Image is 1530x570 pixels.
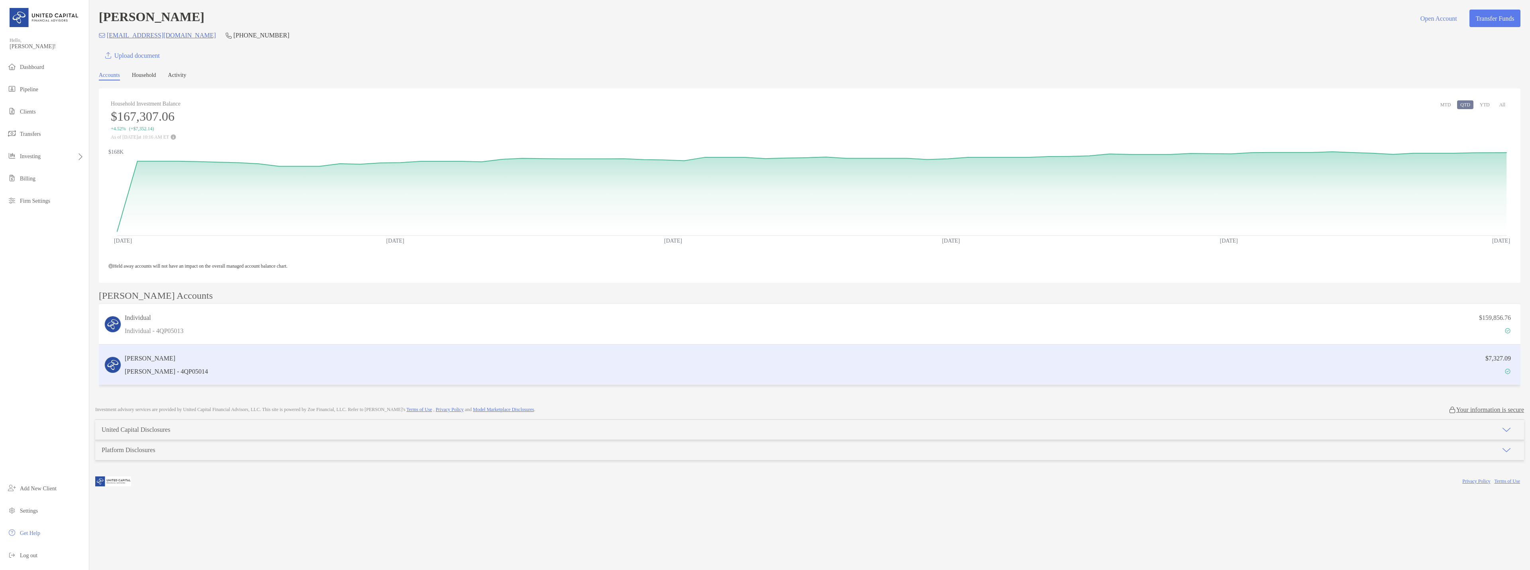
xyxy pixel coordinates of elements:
img: Performance Info [171,134,176,140]
text: [DATE] [942,238,960,244]
div: United Capital Disclosures [102,426,170,433]
p: $7,327.09 [1485,353,1511,363]
img: icon arrow [1502,425,1511,435]
img: logo account [105,316,121,332]
button: YTD [1477,100,1493,109]
p: [PHONE_NUMBER] [233,30,289,40]
a: Accounts [99,72,120,80]
img: clients icon [7,106,17,116]
a: Activity [168,72,186,80]
a: Privacy Policy [435,407,463,412]
img: get-help icon [7,528,17,537]
img: United Capital Logo [10,3,79,32]
span: Held away accounts will not have an impact on the overall managed account balance chart. [108,263,287,269]
text: [DATE] [386,238,404,244]
img: transfers icon [7,129,17,138]
span: Investing [20,153,41,159]
h4: [PERSON_NAME] [99,10,204,27]
p: Your information is secure [1456,406,1524,413]
span: Add New Client [20,486,57,492]
img: Account Status icon [1505,328,1510,333]
span: (+$7,352.14) [129,126,154,132]
text: [DATE] [664,238,682,244]
img: icon arrow [1502,445,1511,455]
img: investing icon [7,151,17,161]
a: Model Marketplace Disclosures [473,407,534,412]
img: add_new_client icon [7,483,17,493]
a: Household [132,72,156,80]
button: Open Account [1414,10,1463,27]
button: All [1496,100,1508,109]
img: Account Status icon [1505,368,1510,374]
img: button icon [105,52,111,59]
a: Upload document [99,47,166,64]
span: Pipeline [20,86,38,92]
img: company logo [95,472,131,490]
span: Get Help [20,530,40,536]
a: Privacy Policy [1462,478,1490,484]
img: Email Icon [99,33,105,38]
h3: [PERSON_NAME] [125,354,208,363]
p: Individual - 4QP05013 [125,326,184,336]
p: [PERSON_NAME] - 4QP05014 [125,366,208,376]
a: Terms of Use [1495,478,1520,484]
span: Settings [20,508,38,514]
text: [DATE] [114,238,132,244]
span: [PERSON_NAME]! [10,43,84,50]
p: $159,856.76 [1479,313,1511,323]
p: [PERSON_NAME] Accounts [99,291,213,301]
img: settings icon [7,505,17,515]
p: [EMAIL_ADDRESS][DOMAIN_NAME] [107,30,216,40]
h4: Household Investment Balance [111,100,186,107]
div: Platform Disclosures [102,447,155,454]
button: QTD [1457,100,1473,109]
span: +4.52% [111,126,126,132]
text: $168K [108,149,124,155]
span: Firm Settings [20,198,50,204]
img: logo account [105,357,121,373]
text: [DATE] [1492,238,1510,244]
span: Log out [20,552,37,558]
a: Terms of Use [406,407,432,412]
img: dashboard icon [7,62,17,71]
img: pipeline icon [7,84,17,94]
span: Billing [20,176,35,182]
img: logout icon [7,550,17,560]
img: Phone Icon [226,32,232,39]
img: billing icon [7,173,17,183]
span: Transfers [20,131,41,137]
h3: Individual [125,313,184,323]
text: [DATE] [1220,238,1238,244]
h3: $167,307.06 [111,109,186,124]
button: MTD [1437,100,1454,109]
button: Transfer Funds [1469,10,1520,27]
span: Dashboard [20,64,44,70]
img: firm-settings icon [7,196,17,205]
p: Investment advisory services are provided by United Capital Financial Advisors, LLC . This site i... [95,407,535,413]
p: As of [DATE] at 10:16 AM ET [111,134,186,140]
span: Clients [20,109,36,115]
